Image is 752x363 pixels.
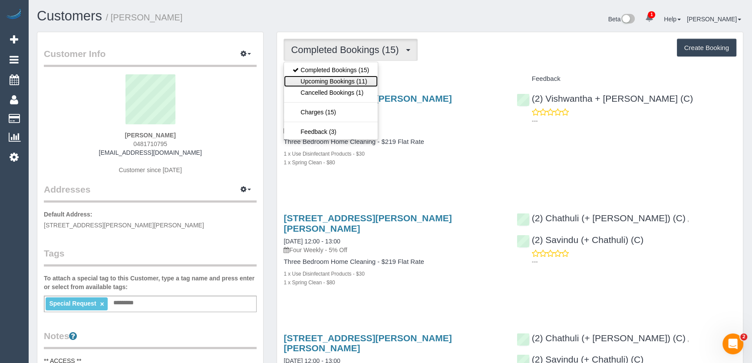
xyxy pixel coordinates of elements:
small: / [PERSON_NAME] [106,13,183,22]
img: Automaid Logo [5,9,23,21]
img: New interface [620,14,635,25]
p: Four Weekly - 5% Off [284,126,503,135]
p: Four Weekly - 5% Off [284,246,503,254]
a: Feedback (3) [284,126,378,137]
p: --- [532,117,736,125]
h4: Service [284,75,503,83]
label: To attach a special tag to this Customer, type a tag name and press enter or select from availabl... [44,274,257,291]
a: (2) Chathuli (+ [PERSON_NAME]) (C) [517,333,686,343]
a: Completed Bookings (15) [284,64,378,76]
a: [PERSON_NAME] [687,16,741,23]
span: [STREET_ADDRESS][PERSON_NAME][PERSON_NAME] [44,222,204,229]
legend: Customer Info [44,47,257,67]
h4: Feedback [517,75,736,83]
a: (2) Vishwantha + [PERSON_NAME] (C) [517,93,693,103]
span: 0481710795 [133,140,167,147]
a: Charges (15) [284,107,378,118]
a: 1 [641,9,658,28]
span: 2 [740,333,747,340]
p: --- [532,257,736,266]
a: Customers [37,8,102,23]
h4: Three Bedroom Home Cleaning - $219 Flat Rate [284,138,503,146]
small: 1 x Spring Clean - $80 [284,160,335,166]
small: 1 x Spring Clean - $80 [284,280,335,286]
a: [DATE] 12:00 - 13:00 [284,238,340,245]
a: [EMAIL_ADDRESS][DOMAIN_NAME] [99,149,202,156]
small: 1 x Use Disinfectant Products - $30 [284,271,364,277]
legend: Notes [44,330,257,349]
span: 1 [648,11,655,18]
strong: [PERSON_NAME] [125,132,175,139]
iframe: Intercom live chat [722,333,743,354]
a: (2) Savindu (+ Chathuli) (C) [517,235,643,245]
a: Cancelled Bookings (1) [284,87,378,98]
span: Special Request [49,300,96,307]
a: × [100,300,104,308]
label: Default Address: [44,210,92,219]
button: Create Booking [677,39,736,57]
a: Beta [608,16,635,23]
a: (2) Chathuli (+ [PERSON_NAME]) (C) [517,213,686,223]
span: Customer since [DATE] [119,167,182,173]
button: Completed Bookings (15) [284,39,417,61]
h4: Three Bedroom Home Cleaning - $219 Flat Rate [284,258,503,266]
a: [STREET_ADDRESS][PERSON_NAME][PERSON_NAME] [284,333,452,353]
legend: Tags [44,247,257,266]
span: , [687,216,689,223]
a: Help [664,16,681,23]
span: Completed Bookings (15) [291,44,403,55]
a: [STREET_ADDRESS][PERSON_NAME][PERSON_NAME] [284,213,452,233]
a: Upcoming Bookings (11) [284,76,378,87]
span: , [687,336,689,343]
small: 1 x Use Disinfectant Products - $30 [284,151,364,157]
